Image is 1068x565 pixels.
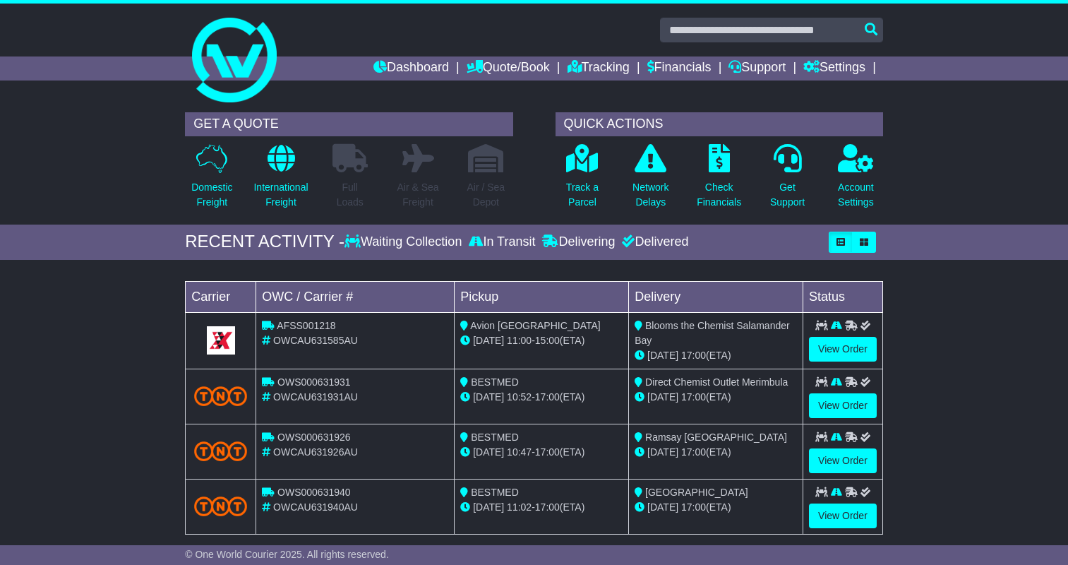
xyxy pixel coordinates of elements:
[809,337,877,362] a: View Order
[647,446,678,458] span: [DATE]
[632,143,669,218] a: NetworkDelays
[194,496,247,516] img: TNT_Domestic.png
[507,446,532,458] span: 10:47
[460,333,623,348] div: - (ETA)
[467,180,505,210] p: Air / Sea Depot
[645,432,787,443] span: Ramsay [GEOGRAPHIC_DATA]
[728,56,786,81] a: Support
[635,320,790,346] span: Blooms the Chemist Salamander Bay
[681,501,706,513] span: 17:00
[194,441,247,460] img: TNT_Domestic.png
[507,501,532,513] span: 11:02
[629,281,803,312] td: Delivery
[645,487,748,498] span: [GEOGRAPHIC_DATA]
[256,281,455,312] td: OWC / Carrier #
[191,143,233,218] a: DomesticFreight
[473,446,504,458] span: [DATE]
[273,501,358,513] span: OWCAU631940AU
[253,143,308,218] a: InternationalFreight
[803,281,883,312] td: Status
[273,446,358,458] span: OWCAU631926AU
[277,487,351,498] span: OWS000631940
[681,350,706,361] span: 17:00
[332,180,368,210] p: Full Loads
[460,445,623,460] div: - (ETA)
[277,432,351,443] span: OWS000631926
[186,281,256,312] td: Carrier
[185,549,389,560] span: © One World Courier 2025. All rights reserved.
[770,180,805,210] p: Get Support
[565,143,599,218] a: Track aParcel
[635,348,797,363] div: (ETA)
[465,234,539,250] div: In Transit
[838,180,874,210] p: Account Settings
[697,180,741,210] p: Check Financials
[647,501,678,513] span: [DATE]
[455,281,629,312] td: Pickup
[277,376,351,388] span: OWS000631931
[397,180,438,210] p: Air & Sea Freight
[635,445,797,460] div: (ETA)
[473,501,504,513] span: [DATE]
[647,350,678,361] span: [DATE]
[273,335,358,346] span: OWCAU631585AU
[635,500,797,515] div: (ETA)
[809,448,877,473] a: View Order
[535,446,560,458] span: 17:00
[647,391,678,403] span: [DATE]
[507,391,532,403] span: 10:52
[535,335,560,346] span: 15:00
[471,376,519,388] span: BESTMED
[769,143,805,218] a: GetSupport
[568,56,630,81] a: Tracking
[473,391,504,403] span: [DATE]
[273,391,358,403] span: OWCAU631931AU
[618,234,688,250] div: Delivered
[185,112,512,136] div: GET A QUOTE
[535,391,560,403] span: 17:00
[470,320,600,331] span: Avion [GEOGRAPHIC_DATA]
[803,56,865,81] a: Settings
[373,56,449,81] a: Dashboard
[539,234,618,250] div: Delivering
[632,180,668,210] p: Network Delays
[277,320,335,331] span: AFSS001218
[473,335,504,346] span: [DATE]
[681,446,706,458] span: 17:00
[467,56,550,81] a: Quote/Book
[696,143,742,218] a: CheckFinancials
[507,335,532,346] span: 11:00
[194,386,247,405] img: TNT_Domestic.png
[185,232,344,252] div: RECENT ACTIVITY -
[645,376,788,388] span: Direct Chemist Outlet Merimbula
[471,487,519,498] span: BESTMED
[253,180,308,210] p: International Freight
[191,180,232,210] p: Domestic Freight
[460,500,623,515] div: - (ETA)
[471,432,519,443] span: BESTMED
[635,390,797,405] div: (ETA)
[809,393,877,418] a: View Order
[460,390,623,405] div: - (ETA)
[681,391,706,403] span: 17:00
[566,180,599,210] p: Track a Parcel
[647,56,712,81] a: Financials
[837,143,875,218] a: AccountSettings
[556,112,883,136] div: QUICK ACTIONS
[344,234,465,250] div: Waiting Collection
[207,326,235,355] img: GetCarrierServiceLogo
[535,501,560,513] span: 17:00
[809,504,877,528] a: View Order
